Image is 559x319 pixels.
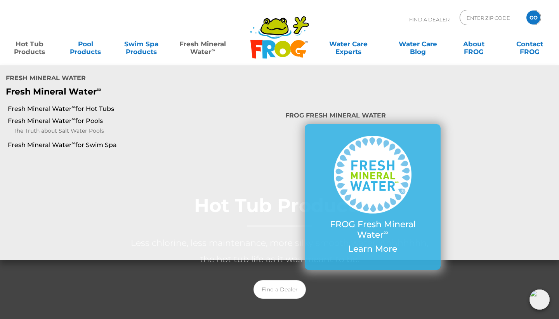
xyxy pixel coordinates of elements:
input: GO [526,11,540,25]
a: Swim SpaProducts [120,36,163,52]
sup: ∞ [211,47,215,53]
sup: ∞ [97,85,101,93]
a: The Truth about Salt Water Pools [14,126,186,136]
a: Water CareBlog [396,36,439,52]
a: Hot TubProducts [8,36,51,52]
a: AboutFROG [452,36,495,52]
p: Fresh Mineral Water [6,87,227,97]
a: FROG Fresh Mineral Water∞ Learn More [320,136,425,258]
input: Zip Code Form [466,12,518,23]
p: FROG Fresh Mineral Water [320,219,425,240]
sup: ∞ [384,228,388,236]
a: PoolProducts [64,36,107,52]
sup: ∞ [72,140,75,146]
h4: FROG Fresh Mineral Water [285,109,460,124]
p: Find A Dealer [409,10,450,29]
a: Fresh MineralWater∞ [175,36,230,52]
a: Find a Dealer [253,280,306,299]
a: Fresh Mineral Water∞for Swim Spa [8,141,186,149]
sup: ∞ [72,104,75,110]
img: openIcon [529,289,550,310]
a: ContactFROG [508,36,551,52]
h4: Fresh Mineral Water [6,71,227,87]
p: Learn More [320,244,425,254]
a: Water CareExperts [313,36,384,52]
a: Fresh Mineral Water∞for Hot Tubs [8,105,186,113]
sup: ∞ [72,116,75,122]
a: Fresh Mineral Water∞for Pools [8,117,186,125]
